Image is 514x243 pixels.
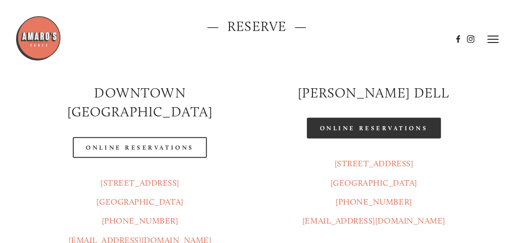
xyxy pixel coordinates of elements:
[336,197,413,207] a: [PHONE_NUMBER]
[31,83,249,121] h2: Downtown [GEOGRAPHIC_DATA]
[100,178,179,188] a: [STREET_ADDRESS]
[302,216,445,226] a: [EMAIL_ADDRESS][DOMAIN_NAME]
[73,137,207,158] a: Online Reservations
[335,158,414,169] a: [STREET_ADDRESS]
[102,216,178,226] a: [PHONE_NUMBER]
[265,83,484,102] h2: [PERSON_NAME] DELL
[97,197,183,207] a: [GEOGRAPHIC_DATA]
[15,15,61,61] img: Amaro's Table
[307,118,441,139] a: Online Reservations
[331,178,417,188] a: [GEOGRAPHIC_DATA]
